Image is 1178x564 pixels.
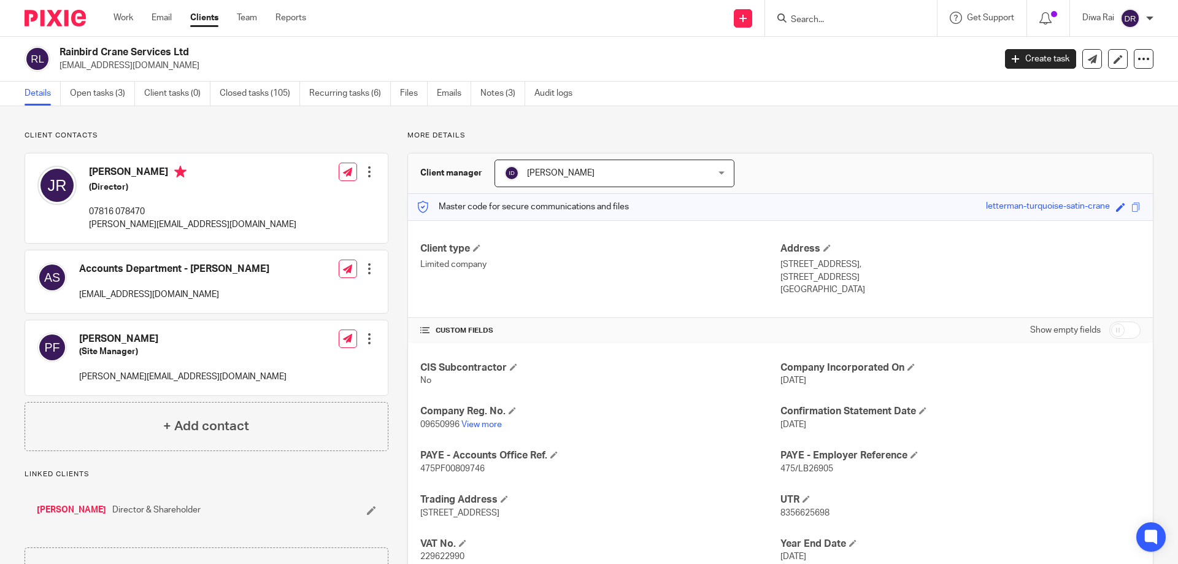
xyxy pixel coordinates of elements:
[89,166,296,181] h4: [PERSON_NAME]
[114,12,133,24] a: Work
[780,493,1141,506] h4: UTR
[780,271,1141,284] p: [STREET_ADDRESS]
[79,263,269,276] h4: Accounts Department - [PERSON_NAME]
[461,420,502,429] a: View more
[780,538,1141,550] h4: Year End Date
[190,12,218,24] a: Clients
[780,405,1141,418] h4: Confirmation Statement Date
[780,552,806,561] span: [DATE]
[780,449,1141,462] h4: PAYE - Employer Reference
[417,201,629,213] p: Master code for secure communications and files
[275,12,306,24] a: Reports
[89,218,296,231] p: [PERSON_NAME][EMAIL_ADDRESS][DOMAIN_NAME]
[420,167,482,179] h3: Client manager
[25,82,61,106] a: Details
[420,465,485,473] span: 475PF00809746
[420,538,780,550] h4: VAT No.
[70,82,135,106] a: Open tasks (3)
[309,82,391,106] a: Recurring tasks (6)
[152,12,172,24] a: Email
[504,166,519,180] img: svg%3E
[780,509,830,517] span: 8356625698
[780,361,1141,374] h4: Company Incorporated On
[420,326,780,336] h4: CUSTOM FIELDS
[420,509,499,517] span: [STREET_ADDRESS]
[237,12,257,24] a: Team
[37,166,77,205] img: svg%3E
[37,263,67,292] img: svg%3E
[144,82,210,106] a: Client tasks (0)
[1030,324,1101,336] label: Show empty fields
[420,258,780,271] p: Limited company
[780,258,1141,271] p: [STREET_ADDRESS],
[112,504,201,516] span: Director & Shareholder
[420,361,780,374] h4: CIS Subcontractor
[780,284,1141,296] p: [GEOGRAPHIC_DATA]
[37,504,106,516] a: [PERSON_NAME]
[780,376,806,385] span: [DATE]
[790,15,900,26] input: Search
[1005,49,1076,69] a: Create task
[420,376,431,385] span: No
[780,242,1141,255] h4: Address
[534,82,582,106] a: Audit logs
[79,371,287,383] p: [PERSON_NAME][EMAIL_ADDRESS][DOMAIN_NAME]
[25,131,388,141] p: Client contacts
[420,449,780,462] h4: PAYE - Accounts Office Ref.
[89,181,296,193] h5: (Director)
[1082,12,1114,24] p: Diwa Rai
[25,469,388,479] p: Linked clients
[79,333,287,346] h4: [PERSON_NAME]
[527,169,595,177] span: [PERSON_NAME]
[420,552,464,561] span: 229622990
[780,465,833,473] span: 475/LB26905
[37,333,67,362] img: svg%3E
[407,131,1153,141] p: More details
[437,82,471,106] a: Emails
[60,60,987,72] p: [EMAIL_ADDRESS][DOMAIN_NAME]
[25,46,50,72] img: svg%3E
[967,14,1014,22] span: Get Support
[1120,9,1140,28] img: svg%3E
[420,405,780,418] h4: Company Reg. No.
[25,10,86,26] img: Pixie
[420,242,780,255] h4: Client type
[986,200,1110,214] div: letterman-turquoise-satin-crane
[420,420,460,429] span: 09650996
[780,420,806,429] span: [DATE]
[420,493,780,506] h4: Trading Address
[174,166,187,178] i: Primary
[163,417,249,436] h4: + Add contact
[60,46,801,59] h2: Rainbird Crane Services Ltd
[89,206,296,218] p: 07816 078470
[79,346,287,358] h5: (Site Manager)
[400,82,428,106] a: Files
[79,288,269,301] p: [EMAIL_ADDRESS][DOMAIN_NAME]
[480,82,525,106] a: Notes (3)
[220,82,300,106] a: Closed tasks (105)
